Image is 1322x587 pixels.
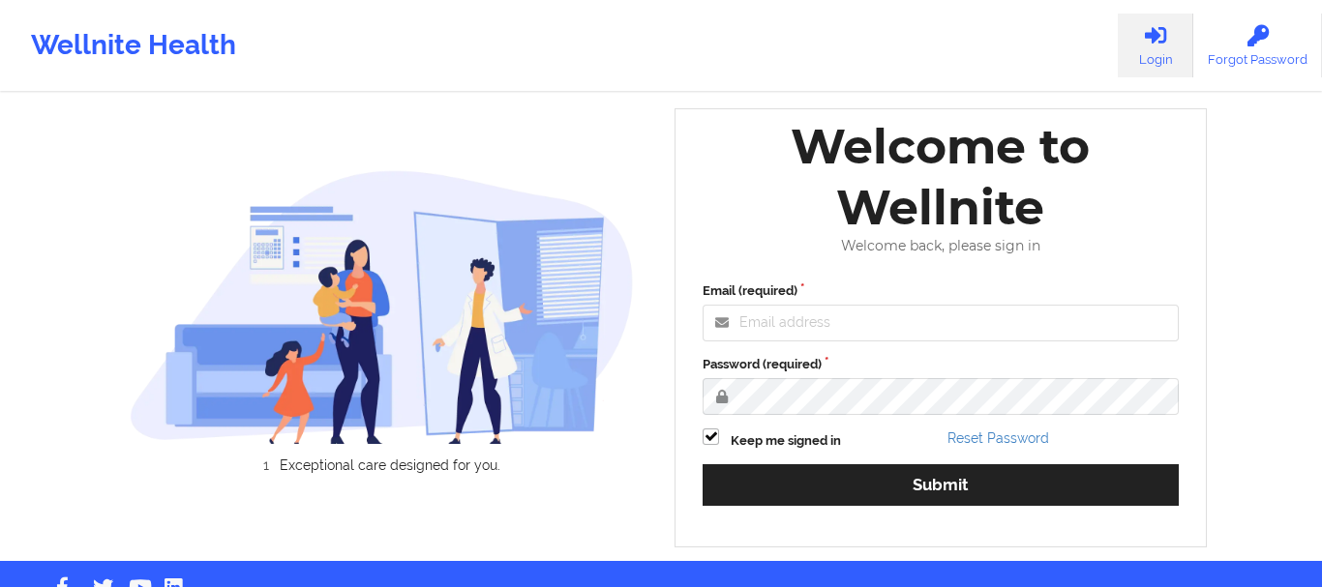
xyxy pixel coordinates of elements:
a: Login [1118,14,1193,77]
button: Submit [703,464,1179,506]
label: Password (required) [703,355,1179,374]
a: Forgot Password [1193,14,1322,77]
label: Email (required) [703,281,1179,301]
a: Reset Password [947,430,1049,446]
img: wellnite-auth-hero_200.c722682e.png [130,169,635,443]
div: Welcome back, please sign in [689,238,1192,254]
li: Exceptional care designed for you. [146,457,634,473]
input: Email address [703,305,1179,341]
div: Welcome to Wellnite [689,116,1192,238]
label: Keep me signed in [731,431,841,451]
